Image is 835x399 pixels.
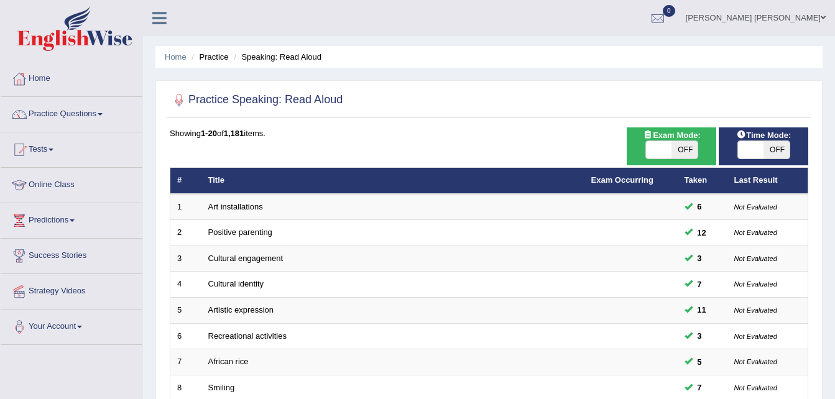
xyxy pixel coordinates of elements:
[734,358,777,365] small: Not Evaluated
[188,51,228,63] li: Practice
[734,384,777,392] small: Not Evaluated
[693,278,707,291] span: You can still take this question
[170,194,201,220] td: 1
[734,229,777,236] small: Not Evaluated
[678,168,727,194] th: Taken
[208,331,287,341] a: Recreational activities
[693,381,707,394] span: You can still take this question
[170,127,808,139] div: Showing of items.
[734,332,777,340] small: Not Evaluated
[1,239,142,270] a: Success Stories
[170,298,201,324] td: 5
[731,129,796,142] span: Time Mode:
[627,127,716,165] div: Show exams occurring in exams
[201,168,584,194] th: Title
[663,5,675,17] span: 0
[734,203,777,211] small: Not Evaluated
[208,202,263,211] a: Art installations
[170,272,201,298] td: 4
[671,141,698,158] span: OFF
[208,227,272,237] a: Positive parenting
[727,168,808,194] th: Last Result
[208,254,284,263] a: Cultural engagement
[208,357,249,366] a: African rice
[1,97,142,128] a: Practice Questions
[693,252,707,265] span: You can still take this question
[170,323,201,349] td: 6
[693,200,707,213] span: You can still take this question
[165,52,187,62] a: Home
[1,62,142,93] a: Home
[693,355,707,369] span: You can still take this question
[1,274,142,305] a: Strategy Videos
[693,303,711,316] span: You can still take this question
[1,310,142,341] a: Your Account
[170,168,201,194] th: #
[693,329,707,342] span: You can still take this question
[170,245,201,272] td: 3
[208,383,235,392] a: Smiling
[170,220,201,246] td: 2
[231,51,321,63] li: Speaking: Read Aloud
[693,226,711,239] span: You can still take this question
[224,129,244,138] b: 1,181
[170,91,343,109] h2: Practice Speaking: Read Aloud
[1,132,142,163] a: Tests
[763,141,790,158] span: OFF
[591,175,653,185] a: Exam Occurring
[1,203,142,234] a: Predictions
[734,280,777,288] small: Not Evaluated
[1,168,142,199] a: Online Class
[638,129,705,142] span: Exam Mode:
[201,129,217,138] b: 1-20
[208,305,274,314] a: Artistic expression
[170,349,201,375] td: 7
[734,306,777,314] small: Not Evaluated
[734,255,777,262] small: Not Evaluated
[208,279,264,288] a: Cultural identity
